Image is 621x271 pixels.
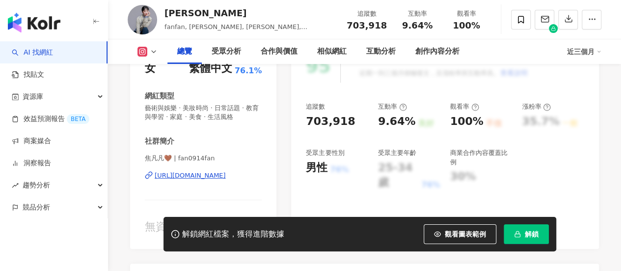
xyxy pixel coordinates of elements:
div: [URL][DOMAIN_NAME] [155,171,226,180]
span: 解鎖 [525,230,539,238]
div: 繁體中文 [189,61,232,76]
div: 解鎖網紅檔案，獲得進階數據 [182,229,284,240]
span: 焦凡凡🤎 | fan0914fan [145,154,262,163]
span: 703,918 [347,20,387,30]
span: 趨勢分析 [23,174,50,196]
span: 藝術與娛樂 · 美妝時尚 · 日常話題 · 教育與學習 · 家庭 · 美食 · 生活風格 [145,104,262,121]
div: 互動分析 [366,46,396,58]
div: 總覽 [177,46,192,58]
span: 資源庫 [23,86,43,108]
div: 互動率 [378,102,407,111]
div: 男性 [306,160,327,176]
a: [URL][DOMAIN_NAME] [145,171,262,180]
span: rise [12,182,19,189]
div: 受眾主要性別 [306,149,344,157]
div: 近三個月 [567,44,601,60]
div: 商業合作內容覆蓋比例 [450,149,513,166]
div: 9.64% [378,114,415,129]
div: 漲粉率 [522,102,551,111]
span: 競品分析 [23,196,50,218]
span: 100% [453,21,480,30]
div: 合作與價值 [261,46,297,58]
a: 效益預測報告BETA [12,114,89,124]
div: 100% [450,114,484,129]
button: 觀看圖表範例 [424,224,496,244]
div: 受眾主要年齡 [378,149,416,157]
div: 703,918 [306,114,355,129]
a: 找貼文 [12,70,44,80]
a: searchAI 找網紅 [12,48,53,58]
div: 社群簡介 [145,136,174,147]
span: 9.64% [402,21,432,30]
div: 網紅類型 [145,91,174,101]
div: [PERSON_NAME] [164,7,336,19]
div: 女 [145,61,156,76]
div: 觀看率 [450,102,479,111]
img: KOL Avatar [128,5,157,34]
img: logo [8,13,60,32]
button: 解鎖 [504,224,549,244]
span: 觀看圖表範例 [445,230,486,238]
div: 受眾分析 [212,46,241,58]
div: 互動率 [399,9,436,19]
a: 商案媒合 [12,136,51,146]
div: 相似網紅 [317,46,347,58]
div: 觀看率 [448,9,485,19]
div: 追蹤數 [306,102,325,111]
div: 追蹤數 [347,9,387,19]
span: 76.1% [235,65,262,76]
div: 創作內容分析 [415,46,459,58]
a: 洞察報告 [12,158,51,168]
span: fanfan, [PERSON_NAME], [PERSON_NAME], fan0914fan [164,23,307,40]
